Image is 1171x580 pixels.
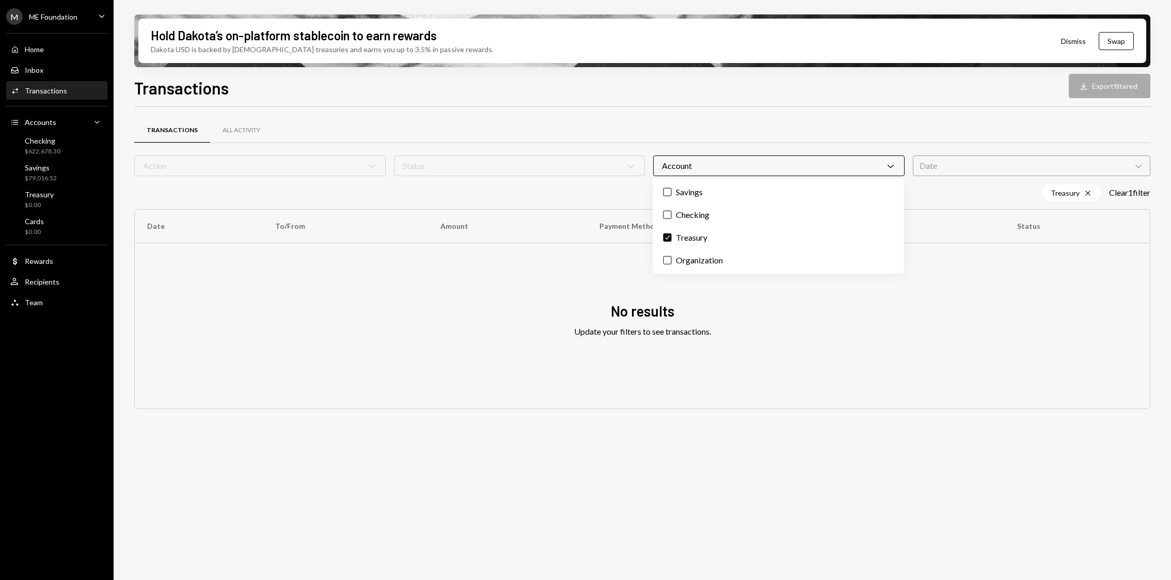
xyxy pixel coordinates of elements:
label: Checking [657,206,900,224]
div: Transactions [147,126,198,135]
th: Payment Method [587,210,843,243]
div: Hold Dakota’s on-platform stablecoin to earn rewards [151,27,437,44]
button: Swap [1099,32,1134,50]
label: Organization [657,251,900,270]
div: $622,678.30 [25,147,60,156]
label: Treasury [657,228,900,247]
div: Update your filters to see transactions. [574,325,711,338]
button: Checking [663,211,672,219]
div: $0.00 [25,201,54,210]
div: Savings [25,163,57,172]
button: Dismiss [1048,29,1099,53]
a: Home [6,40,107,58]
div: $79,016.52 [25,174,57,183]
div: ME Foundation [29,12,77,21]
button: Treasury [663,233,672,242]
a: Savings$79,016.52 [6,160,107,185]
a: Treasury$0.00 [6,187,107,212]
a: Rewards [6,252,107,270]
div: Recipients [25,277,59,286]
div: All Activity [223,126,260,135]
a: Cards$0.00 [6,214,107,239]
div: Transactions [25,86,67,95]
div: Cards [25,217,44,226]
div: Treasury [1042,184,1101,201]
div: Account [653,155,905,176]
button: Clear1filter [1109,187,1150,198]
a: Transactions [6,81,107,100]
th: To/From [263,210,428,243]
a: Transactions [134,117,210,144]
div: Treasury [25,190,54,199]
a: Accounts [6,113,107,131]
div: $0.00 [25,228,44,237]
div: Home [25,45,44,54]
div: Dakota USD is backed by [DEMOGRAPHIC_DATA] treasuries and earns you up to 3.5% in passive rewards. [151,44,494,55]
a: All Activity [210,117,273,144]
th: Amount [428,210,587,243]
a: Checking$622,678.30 [6,133,107,158]
div: Accounts [25,118,56,127]
div: No results [611,301,674,321]
div: Checking [25,136,60,145]
th: Account [843,210,1005,243]
div: Inbox [25,66,43,74]
th: Date [135,210,263,243]
button: Organization [663,256,672,264]
a: Team [6,293,107,311]
div: Team [25,298,43,307]
div: Rewards [25,257,53,265]
button: Savings [663,188,672,196]
label: Savings [657,183,900,201]
div: M [6,8,23,25]
h1: Transactions [134,77,229,98]
a: Recipients [6,272,107,291]
th: Status [1005,210,1150,243]
div: Date [913,155,1150,176]
a: Inbox [6,60,107,79]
